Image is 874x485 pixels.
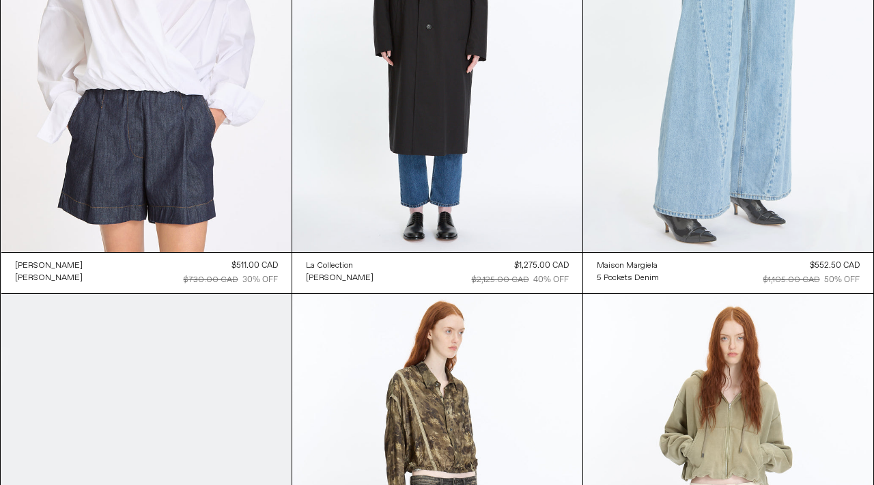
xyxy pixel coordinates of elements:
[306,260,373,272] a: La Collection
[597,260,658,272] div: Maison Margiela
[15,272,83,284] a: [PERSON_NAME]
[597,260,659,272] a: Maison Margiela
[306,272,373,284] a: [PERSON_NAME]
[763,274,820,286] div: $1,105.00 CAD
[15,260,83,272] div: [PERSON_NAME]
[184,274,238,286] div: $730.00 CAD
[514,260,569,272] div: $1,275.00 CAD
[15,260,83,272] a: [PERSON_NAME]
[231,260,278,272] div: $511.00 CAD
[472,274,529,286] div: $2,125.00 CAD
[824,274,860,286] div: 50% OFF
[533,274,569,286] div: 40% OFF
[306,260,353,272] div: La Collection
[242,274,278,286] div: 30% OFF
[597,272,659,284] a: 5 Pockets Denim
[810,260,860,272] div: $552.50 CAD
